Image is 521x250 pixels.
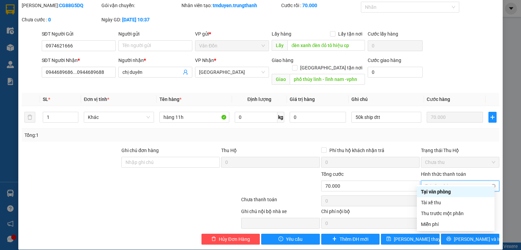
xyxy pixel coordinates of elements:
span: Vân Đồn [199,41,265,51]
b: 70.000 [302,3,317,8]
div: SĐT Người Nhận [42,57,116,64]
span: VP Nhận [195,58,214,63]
b: [DATE] 10:37 [122,17,150,22]
div: Tại văn phòng [421,188,490,195]
div: Người gửi [118,30,192,38]
span: delete [211,236,216,242]
span: save [386,236,391,242]
span: Định lượng [247,97,271,102]
span: Yêu cầu [286,235,303,243]
span: [PERSON_NAME] thay đổi [394,235,448,243]
span: SL [43,97,48,102]
span: plus [332,236,337,242]
div: Gói vận chuyển: [101,2,180,9]
span: kg [277,112,284,123]
span: Lấy hàng [272,31,291,37]
input: Dọc đường [290,74,365,85]
span: Lấy [272,40,287,51]
th: Ghi chú [349,93,424,106]
div: Miễn phí [421,221,490,228]
button: save[PERSON_NAME] thay đổi [381,234,440,245]
input: Cước giao hàng [368,67,423,78]
button: delete [24,112,35,123]
button: deleteHủy Đơn Hàng [201,234,260,245]
b: tmduyen.trungthanh [213,3,257,8]
span: plus [489,114,496,120]
span: close-circle [491,184,496,188]
div: Người nhận [118,57,192,64]
input: Dọc đường [287,40,365,51]
span: Tại văn phòng [425,181,495,191]
label: Ghi chú đơn hàng [121,148,159,153]
span: Giao [272,74,290,85]
b: CG88G5DQ [59,3,83,8]
input: Cước lấy hàng [368,40,423,51]
button: exclamation-circleYêu cầu [261,234,320,245]
span: Thu Hộ [221,148,237,153]
span: Khác [88,112,150,122]
span: Phí thu hộ khách nhận trả [327,147,387,154]
span: user-add [183,69,188,75]
span: [PERSON_NAME] và In [454,235,501,243]
div: Ngày GD: [101,16,180,23]
div: Tổng: 1 [24,131,201,139]
div: Chưa cước : [22,16,100,23]
span: exclamation-circle [278,236,283,242]
span: Tên hàng [159,97,181,102]
div: [PERSON_NAME]: [22,2,100,9]
div: Nhân viên tạo: [181,2,280,9]
input: VD: Bàn, Ghế [159,112,229,123]
div: SĐT Người Gửi [42,30,116,38]
span: Lấy tận nơi [335,30,365,38]
label: Hình thức thanh toán [421,171,466,177]
span: Tổng cước [321,171,344,177]
input: Ghi Chú [351,112,421,123]
button: plusThêm ĐH mới [321,234,380,245]
span: Giá trị hàng [290,97,315,102]
div: Thu trước một phần [421,210,490,217]
span: Hủy Đơn Hàng [219,235,250,243]
span: Cước hàng [427,97,450,102]
input: 0 [427,112,483,123]
input: Ghi chú đơn hàng [121,157,220,168]
span: Chưa thu [425,157,495,167]
div: Tài xế thu [421,199,490,206]
span: Thêm ĐH mới [340,235,368,243]
span: Giao hàng [272,58,293,63]
button: printer[PERSON_NAME] và In [441,234,500,245]
div: Trạng thái Thu Hộ [421,147,499,154]
b: 0 [48,17,51,22]
span: Hà Nội [199,67,265,77]
button: plus [488,112,497,123]
div: Cước rồi : [281,2,360,9]
div: Ghi chú nội bộ nhà xe [241,208,320,218]
div: Chưa thanh toán [240,196,320,208]
span: [GEOGRAPHIC_DATA] tận nơi [297,64,365,71]
label: Cước lấy hàng [368,31,398,37]
span: printer [446,236,451,242]
div: VP gửi [195,30,269,38]
span: Đơn vị tính [84,97,109,102]
div: Chi phí nội bộ [321,208,420,218]
label: Cước giao hàng [368,58,401,63]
